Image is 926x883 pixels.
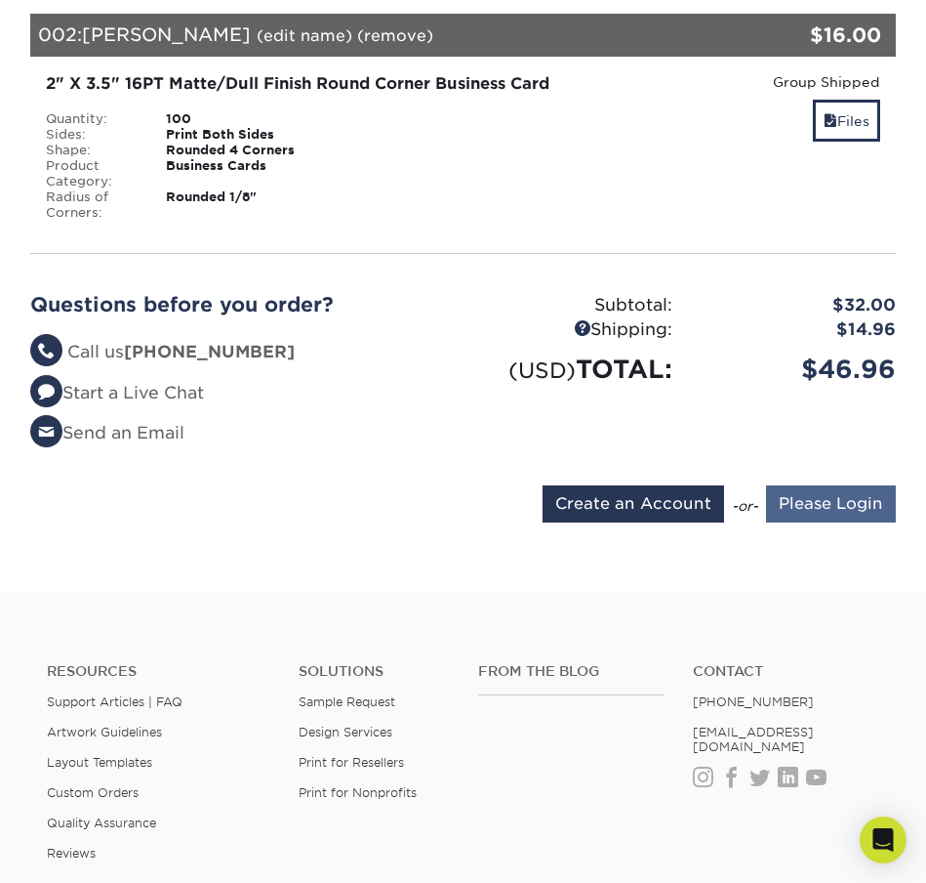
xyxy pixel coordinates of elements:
a: Custom Orders [47,785,139,800]
strong: [PHONE_NUMBER] [124,342,295,361]
a: Send an Email [30,423,184,442]
a: Support Articles | FAQ [47,694,182,709]
div: 002: [30,14,751,57]
div: Quantity: [31,111,151,127]
a: Contact [693,663,879,680]
div: Shape: [31,143,151,158]
small: (USD) [508,357,576,383]
div: Business Cards [151,158,319,189]
a: [EMAIL_ADDRESS][DOMAIN_NAME] [693,725,814,754]
div: Rounded 4 Corners [151,143,319,158]
div: Group Shipped [622,72,880,92]
div: 2" X 3.5" 16PT Matte/Dull Finish Round Corner Business Card [46,72,592,96]
a: Design Services [299,725,392,739]
a: (remove) [357,26,433,45]
span: files [824,113,837,129]
li: Call us [30,340,449,365]
h4: From the Blog [478,663,664,680]
iframe: Google Customer Reviews [5,823,166,876]
a: Layout Templates [47,755,152,770]
div: Print Both Sides [151,127,319,143]
a: Sample Request [299,694,395,709]
div: $16.00 [751,21,881,50]
a: [PHONE_NUMBER] [693,694,814,709]
div: Subtotal: [463,293,687,318]
h2: Questions before you order? [30,293,449,316]
div: Product Category: [31,158,151,189]
div: Open Intercom Messenger [860,817,906,863]
a: Start a Live Chat [30,383,204,402]
div: $14.96 [687,317,910,343]
div: TOTAL: [463,351,687,388]
input: Create an Account [543,485,724,523]
div: Radius of Corners: [31,189,151,221]
div: Sides: [31,127,151,143]
em: -or- [732,498,758,514]
a: Files [813,100,880,142]
a: Quality Assurance [47,816,156,830]
h4: Solutions [299,663,449,680]
input: Please Login [766,485,896,523]
div: 100 [151,111,319,127]
div: $32.00 [687,293,910,318]
span: [PERSON_NAME] [82,23,251,45]
div: $46.96 [687,351,910,388]
div: Shipping: [463,317,687,343]
a: Artwork Guidelines [47,725,162,739]
h4: Resources [47,663,269,680]
div: Rounded 1/8" [151,189,319,221]
a: Print for Resellers [299,755,404,770]
a: (edit name) [257,26,352,45]
a: Print for Nonprofits [299,785,417,800]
